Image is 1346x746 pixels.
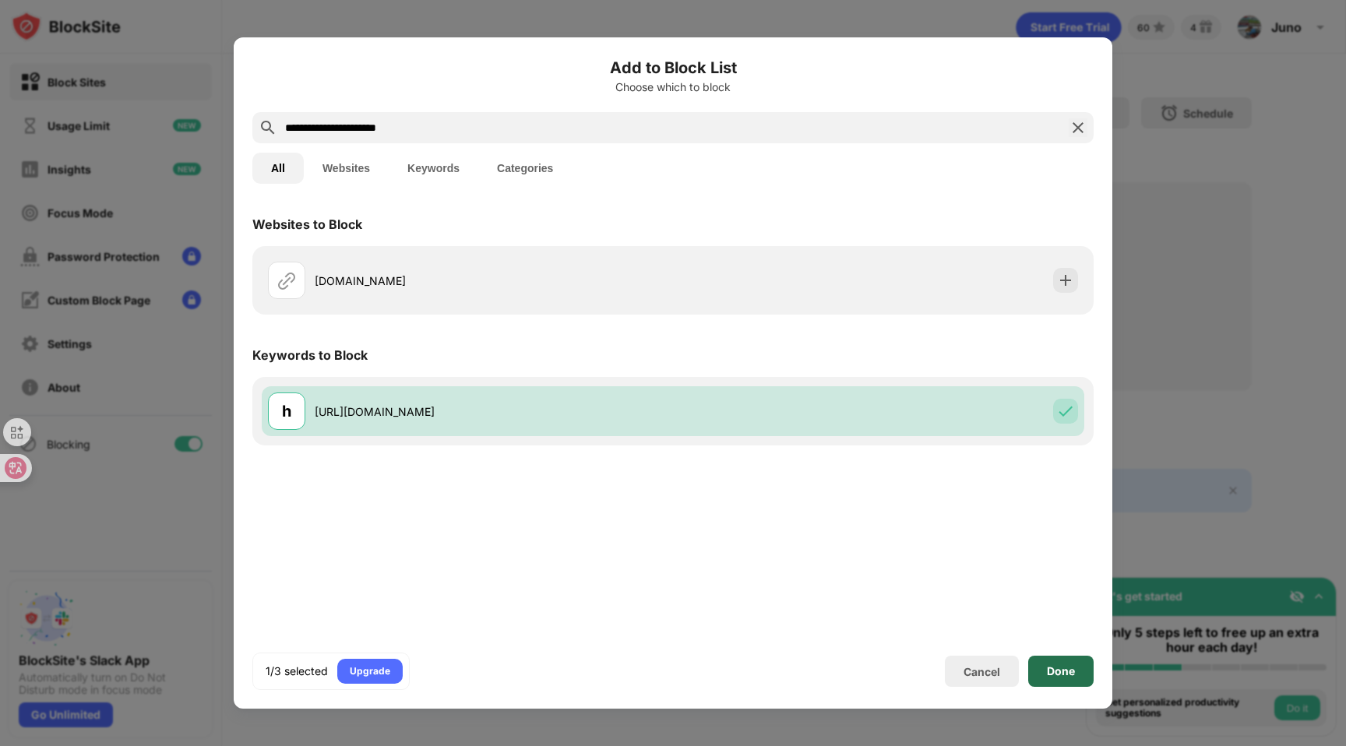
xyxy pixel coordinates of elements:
[277,271,296,290] img: url.svg
[350,663,390,679] div: Upgrade
[304,153,389,184] button: Websites
[252,216,362,232] div: Websites to Block
[478,153,572,184] button: Categories
[252,56,1094,79] h6: Add to Block List
[282,399,291,423] div: h
[1047,665,1075,677] div: Done
[252,153,304,184] button: All
[252,81,1094,93] div: Choose which to block
[389,153,478,184] button: Keywords
[259,118,277,137] img: search.svg
[266,663,328,679] div: 1/3 selected
[1069,118,1087,137] img: search-close
[315,403,673,420] div: [URL][DOMAIN_NAME]
[315,273,673,289] div: [DOMAIN_NAME]
[252,347,368,363] div: Keywords to Block
[964,665,1000,678] div: Cancel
